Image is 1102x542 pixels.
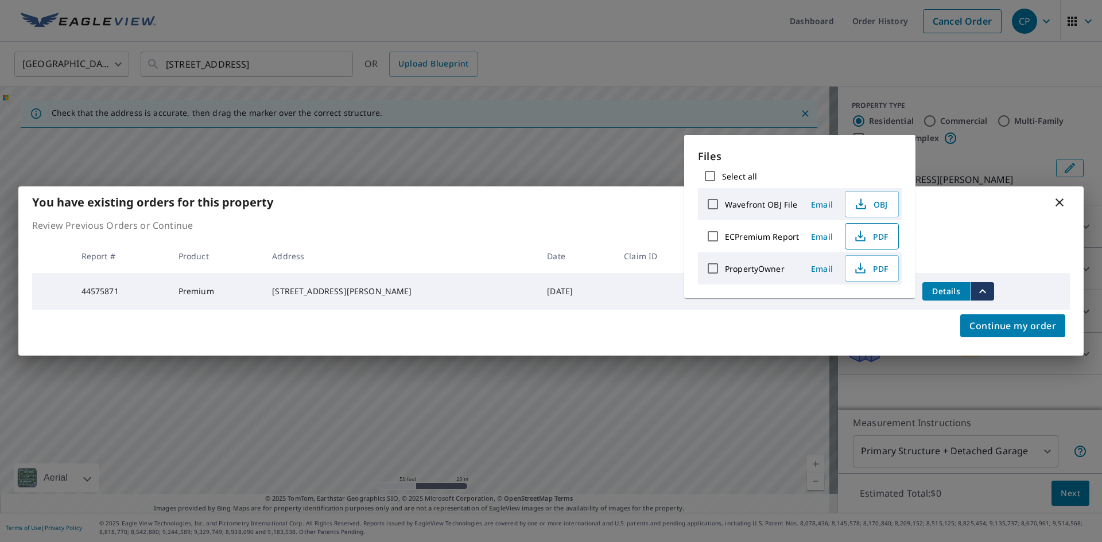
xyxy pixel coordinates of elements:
[852,197,889,211] span: OBJ
[922,282,971,301] button: detailsBtn-44575871
[969,318,1056,334] span: Continue my order
[698,149,902,164] p: Files
[808,231,836,242] span: Email
[971,282,994,301] button: filesDropdownBtn-44575871
[852,229,889,243] span: PDF
[845,191,899,217] button: OBJ
[169,239,263,273] th: Product
[32,219,1070,232] p: Review Previous Orders or Continue
[960,314,1065,337] button: Continue my order
[852,262,889,275] span: PDF
[725,263,785,274] label: PropertyOwner
[263,239,538,273] th: Address
[808,199,836,210] span: Email
[845,223,899,249] button: PDF
[72,273,169,310] td: 44575871
[272,286,529,297] div: [STREET_ADDRESS][PERSON_NAME]
[615,239,705,273] th: Claim ID
[538,273,615,310] td: [DATE]
[804,228,840,245] button: Email
[725,199,797,210] label: Wavefront OBJ File
[169,273,263,310] td: Premium
[808,263,836,274] span: Email
[804,260,840,278] button: Email
[845,255,899,282] button: PDF
[725,231,799,242] label: ECPremium Report
[929,286,964,297] span: Details
[32,194,273,210] b: You have existing orders for this property
[538,239,615,273] th: Date
[722,171,757,182] label: Select all
[804,196,840,213] button: Email
[72,239,169,273] th: Report #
